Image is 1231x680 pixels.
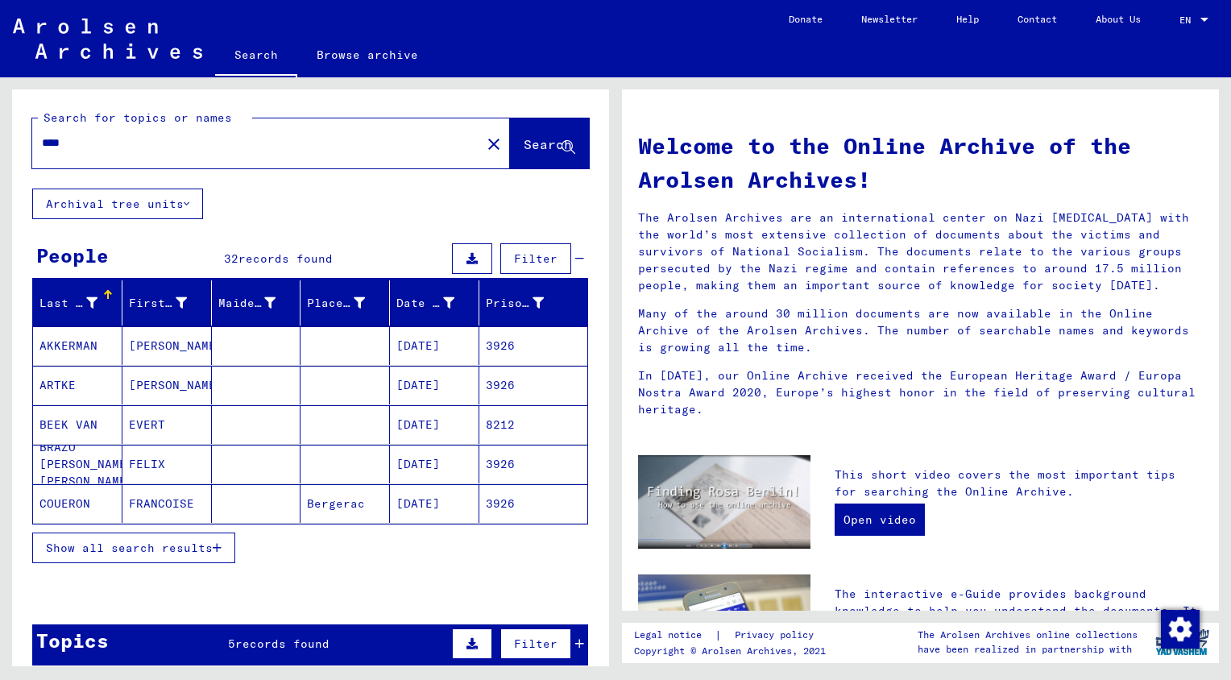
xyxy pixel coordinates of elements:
[33,326,122,365] mat-cell: AKKERMAN
[634,644,833,658] p: Copyright © Arolsen Archives, 2021
[638,305,1203,356] p: Many of the around 30 million documents are now available in the Online Archive of the Arolsen Ar...
[479,445,587,483] mat-cell: 3926
[33,280,122,325] mat-header-cell: Last Name
[122,445,212,483] mat-cell: FELIX
[918,642,1138,657] p: have been realized in partnership with
[484,135,504,154] mat-icon: close
[390,405,479,444] mat-cell: [DATE]
[307,290,389,316] div: Place of Birth
[33,366,122,404] mat-cell: ARTKE
[479,484,587,523] mat-cell: 3926
[218,295,276,312] div: Maiden Name
[129,290,211,316] div: First Name
[33,484,122,523] mat-cell: COUERON
[510,118,589,168] button: Search
[44,110,232,125] mat-label: Search for topics or names
[36,241,109,270] div: People
[224,251,238,266] span: 32
[390,280,479,325] mat-header-cell: Date of Birth
[212,280,301,325] mat-header-cell: Maiden Name
[835,466,1203,500] p: This short video covers the most important tips for searching the Online Archive.
[390,445,479,483] mat-cell: [DATE]
[500,243,571,274] button: Filter
[634,627,715,644] a: Legal notice
[300,280,390,325] mat-header-cell: Place of Birth
[1179,15,1197,26] span: EN
[638,209,1203,294] p: The Arolsen Archives are an international center on Nazi [MEDICAL_DATA] with the world’s most ext...
[835,586,1203,670] p: The interactive e-Guide provides background knowledge to help you understand the documents. It in...
[638,129,1203,197] h1: Welcome to the Online Archive of the Arolsen Archives!
[39,295,97,312] div: Last Name
[235,636,330,651] span: records found
[479,280,587,325] mat-header-cell: Prisoner #
[1161,610,1200,649] img: Change consent
[36,626,109,655] div: Topics
[390,366,479,404] mat-cell: [DATE]
[390,326,479,365] mat-cell: [DATE]
[1160,609,1199,648] div: Change consent
[835,504,925,536] a: Open video
[638,367,1203,418] p: In [DATE], our Online Archive received the European Heritage Award / Europa Nostra Award 2020, Eu...
[32,533,235,563] button: Show all search results
[122,280,212,325] mat-header-cell: First Name
[122,484,212,523] mat-cell: FRANCOISE
[13,19,202,59] img: Arolsen_neg.svg
[524,136,572,152] span: Search
[39,290,122,316] div: Last Name
[396,290,479,316] div: Date of Birth
[33,405,122,444] mat-cell: BEEK VAN
[638,455,810,549] img: video.jpg
[918,628,1138,642] p: The Arolsen Archives online collections
[722,627,833,644] a: Privacy policy
[33,445,122,483] mat-cell: BRAZO [PERSON_NAME] [PERSON_NAME]
[32,189,203,219] button: Archival tree units
[479,366,587,404] mat-cell: 3926
[129,295,187,312] div: First Name
[514,636,557,651] span: Filter
[396,295,454,312] div: Date of Birth
[1152,622,1212,662] img: yv_logo.png
[297,35,437,74] a: Browse archive
[122,326,212,365] mat-cell: [PERSON_NAME]
[218,290,300,316] div: Maiden Name
[634,627,833,644] div: |
[238,251,333,266] span: records found
[479,326,587,365] mat-cell: 3926
[300,484,390,523] mat-cell: Bergerac
[122,366,212,404] mat-cell: [PERSON_NAME]
[122,405,212,444] mat-cell: EVERT
[390,484,479,523] mat-cell: [DATE]
[307,295,365,312] div: Place of Birth
[215,35,297,77] a: Search
[514,251,557,266] span: Filter
[228,636,235,651] span: 5
[479,405,587,444] mat-cell: 8212
[478,127,510,160] button: Clear
[486,295,544,312] div: Prisoner #
[46,541,213,555] span: Show all search results
[486,290,568,316] div: Prisoner #
[500,628,571,659] button: Filter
